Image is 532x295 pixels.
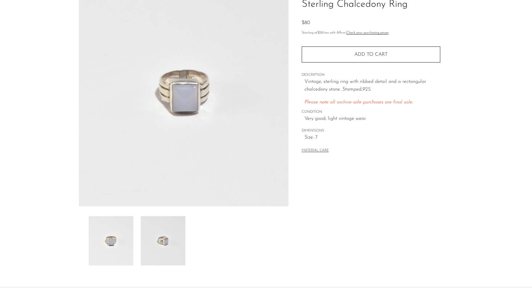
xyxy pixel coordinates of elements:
[304,134,440,142] span: Size: 7
[304,78,440,94] p: Vintage, sterling ring with ribbed detail and a rectangular chalcedony stone. Stamped,
[302,148,329,153] button: MATERIAL CARE
[302,30,440,36] p: Starting at /mo with Affirm.
[354,52,388,57] span: Add to cart
[362,87,371,92] em: 925.
[302,46,440,63] button: Add to cart
[141,216,185,265] img: Sterling Chalcedony Ring
[304,100,413,105] span: Please note all archive sale purchases are final sale.
[302,128,440,134] span: DIMENSIONS
[89,216,133,265] img: Sterling Chalcedony Ring
[317,31,323,34] span: $28
[302,109,440,115] span: CONDITION
[346,31,389,34] a: Check your purchasing power - Learn more about Affirm Financing (opens in modal)
[304,115,440,123] span: Very good; light vintage wear.
[302,20,310,25] span: $80
[302,72,440,78] span: DESCRIPTION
